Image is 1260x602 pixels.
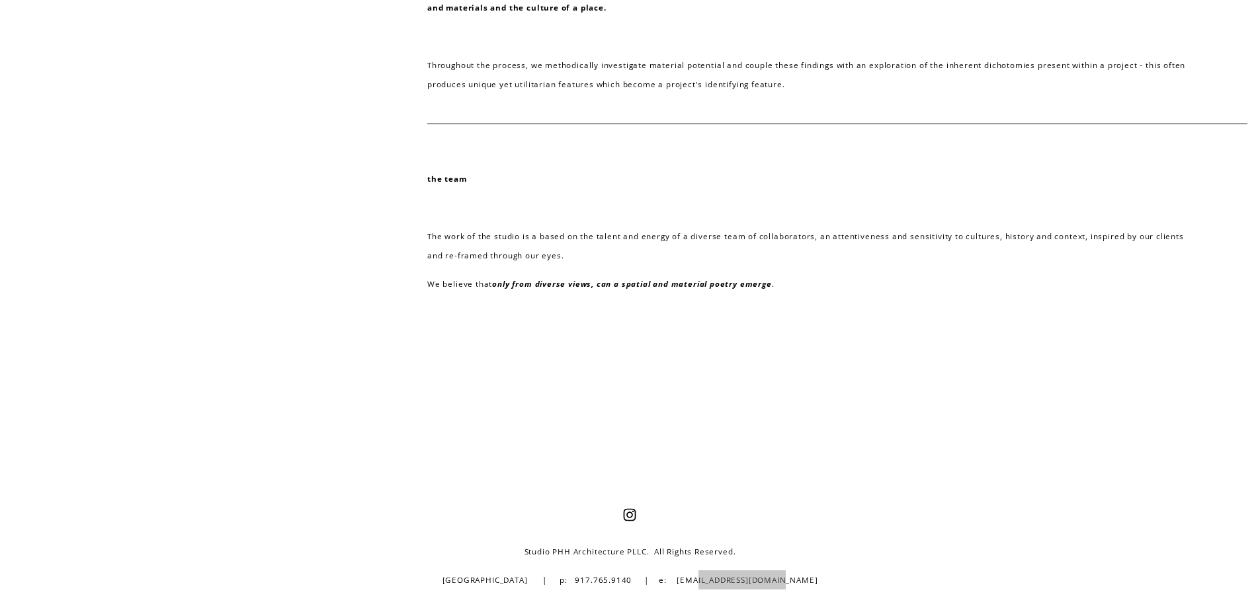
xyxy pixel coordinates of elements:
[427,56,1196,94] p: Throughout the process, we methodically investigate material potential and couple these findings ...
[492,278,771,289] em: only from diverse views, can a spatial and material poetry emerge
[623,508,636,521] a: Instagram
[427,173,467,184] strong: the team
[427,227,1196,266] p: The work of the studio is a based on the talent and energy of a diverse team of collaborators, an...
[427,274,1196,293] p: We believe that .
[271,570,988,589] p: [GEOGRAPHIC_DATA] | p: 917.765.9140 | e: [EMAIL_ADDRESS][DOMAIN_NAME]
[271,542,988,561] p: Studio PHH Architecture PLLC. All Rights Reserved.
